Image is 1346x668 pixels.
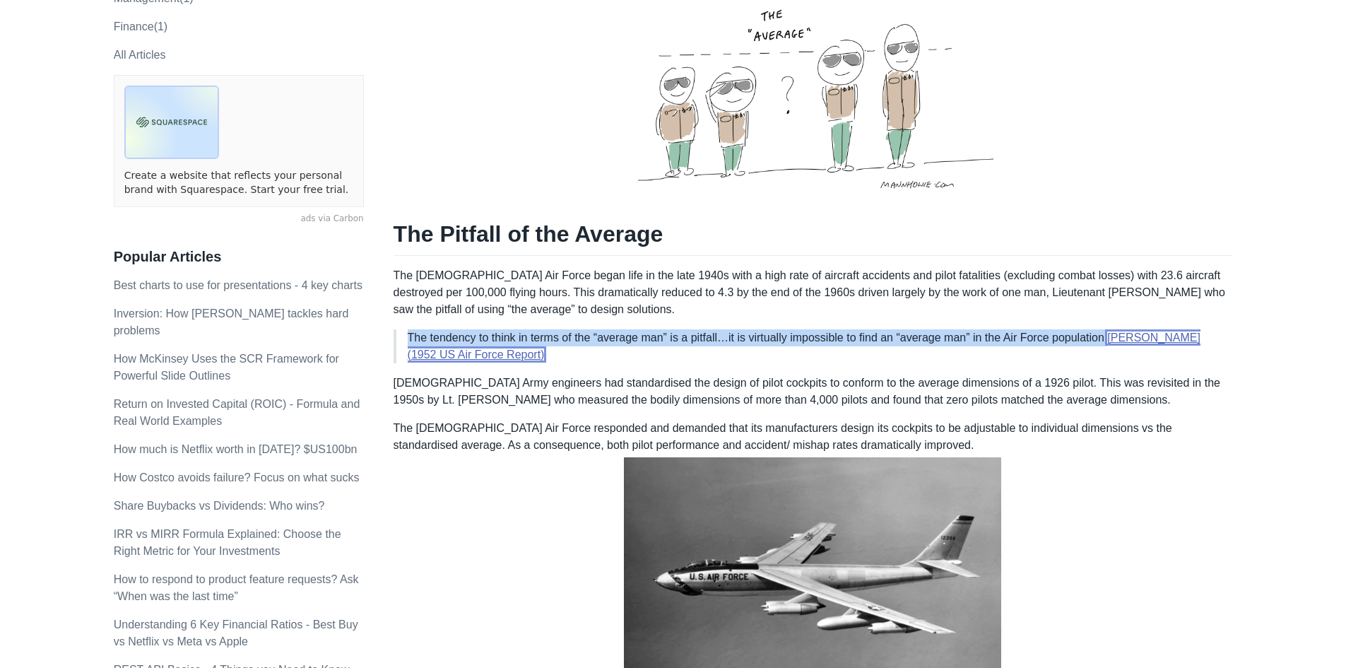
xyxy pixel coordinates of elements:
[114,248,364,266] h3: Popular Articles
[408,329,1222,363] p: The tendency to think in terms of the “average man” is a pitfall…it is virtually impossible to fi...
[394,267,1233,318] p: The [DEMOGRAPHIC_DATA] Air Force began life in the late 1940s with a high rate of aircraft accide...
[114,528,341,557] a: IRR vs MIRR Formula Explained: Choose the Right Metric for Your Investments
[114,471,360,484] a: How Costco avoids failure? Focus on what sucks
[114,353,339,382] a: How McKinsey Uses the SCR Framework for Powerful Slide Outlines
[114,213,364,225] a: ads via Carbon
[394,220,1233,256] h1: The Pitfall of the Average
[408,332,1200,361] a: [PERSON_NAME] (1952 US Air Force Report)
[124,86,219,159] img: ads via Carbon
[114,307,349,336] a: Inversion: How [PERSON_NAME] tackles hard problems
[114,49,166,61] a: All Articles
[114,20,167,33] a: Finance(1)
[114,279,362,291] a: Best charts to use for presentations - 4 key charts
[114,398,360,427] a: Return on Invested Capital (ROIC) - Formula and Real World Examples
[124,169,353,197] a: Create a website that reflects your personal brand with Squarespace. Start your free trial.
[114,619,358,648] a: Understanding 6 Key Financial Ratios - Best Buy vs Netflix vs Meta vs Apple
[114,500,325,512] a: Share Buybacks vs Dividends: Who wins?
[394,375,1233,409] p: [DEMOGRAPHIC_DATA] Army engineers had standardised the design of pilot cockpits to conform to the...
[114,443,358,455] a: How much is Netflix worth in [DATE]? $US100bn
[114,573,359,602] a: How to respond to product feature requests? Ask “When was the last time”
